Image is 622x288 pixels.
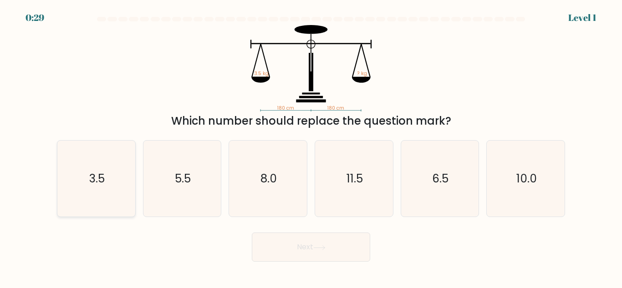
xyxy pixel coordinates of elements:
div: Level 1 [568,11,597,25]
text: 6.5 [433,171,449,187]
div: Which number should replace the question mark? [62,113,560,129]
text: 11.5 [347,171,363,187]
tspan: 3.5 kg [254,70,269,77]
text: 10.0 [516,171,537,187]
text: 8.0 [260,171,277,187]
text: 3.5 [89,171,105,187]
button: Next [252,232,370,262]
tspan: ? kg [357,70,367,77]
tspan: 180 cm [277,105,294,111]
text: 5.5 [175,171,191,187]
tspan: 180 cm [327,105,344,111]
div: 0:29 [25,11,44,25]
